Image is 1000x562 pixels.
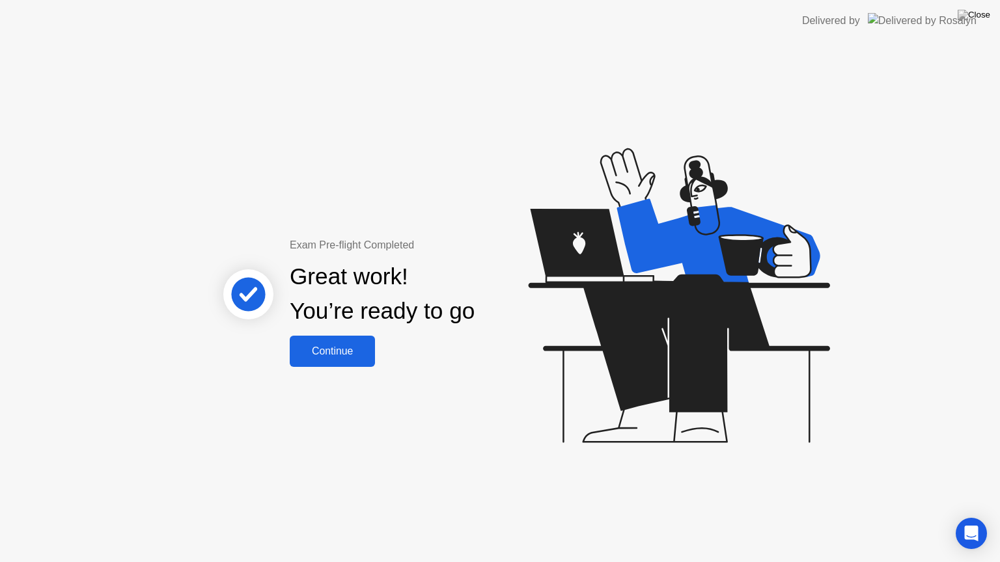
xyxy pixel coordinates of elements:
[802,13,860,29] div: Delivered by
[290,260,475,328] div: Great work! You’re ready to go
[294,345,371,357] div: Continue
[956,518,987,549] div: Open Intercom Messenger
[868,13,977,28] img: Delivered by Rosalyn
[958,10,990,20] img: Close
[290,237,559,253] div: Exam Pre-flight Completed
[290,336,375,367] button: Continue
